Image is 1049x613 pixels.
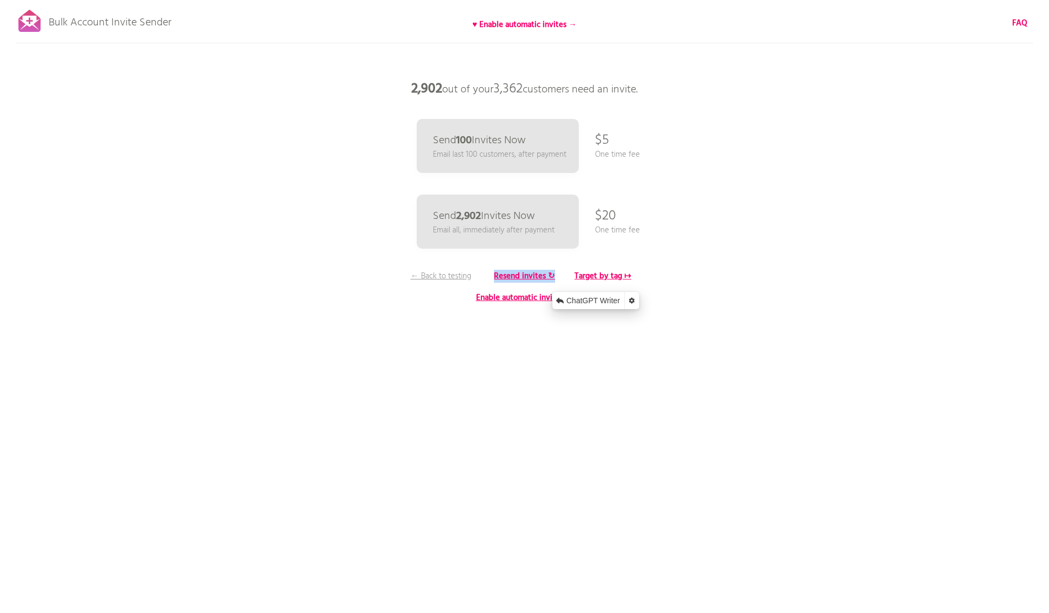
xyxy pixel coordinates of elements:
[1012,17,1027,30] b: FAQ
[411,78,442,100] b: 2,902
[595,200,616,232] p: $20
[476,291,573,304] b: Enable automatic invites →
[433,149,566,161] p: Email last 100 customers, after payment
[595,124,609,157] p: $5
[456,208,481,225] b: 2,902
[574,270,631,283] b: Target by tag ↦
[400,270,482,282] p: ← Back to testing
[595,149,640,161] p: One time fee
[494,270,555,283] b: Resend invites ↻
[595,224,640,236] p: One time fee
[417,195,579,249] a: Send2,902Invites Now Email all, immediately after payment
[1012,17,1027,29] a: FAQ
[363,73,687,105] p: out of your customers need an invite.
[456,132,472,149] b: 100
[49,6,171,34] p: Bulk Account Invite Sender
[493,78,523,100] span: 3,362
[417,119,579,173] a: Send100Invites Now Email last 100 customers, after payment
[472,18,577,31] b: ♥ Enable automatic invites →
[433,211,535,222] p: Send Invites Now
[433,224,554,236] p: Email all, immediately after payment
[433,135,526,146] p: Send Invites Now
